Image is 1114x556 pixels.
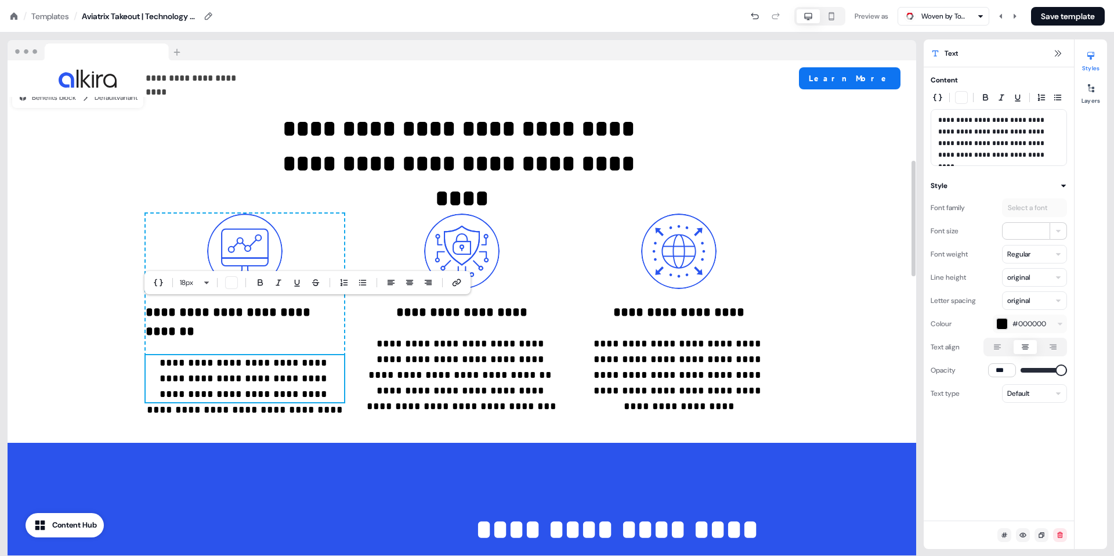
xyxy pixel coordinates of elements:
[931,268,966,287] div: Line height
[8,40,186,61] img: Browser topbar
[424,214,500,289] img: Image
[931,338,960,356] div: Text align
[5,5,330,187] iframe: YouTube video player
[23,10,27,23] div: /
[921,10,968,22] div: Woven by Toyota
[180,277,193,288] span: 18 px
[1012,318,1046,330] span: #000000
[993,315,1067,333] button: #000000
[52,519,97,531] div: Content Hub
[931,245,968,263] div: Font weight
[799,67,900,89] button: Learn More
[1031,7,1105,26] button: Save template
[1007,295,1030,306] div: original
[74,10,77,23] div: /
[175,276,203,290] button: 18px
[898,7,989,26] button: Woven by Toyota
[931,74,958,86] div: Content
[931,384,960,403] div: Text type
[59,70,117,88] img: Image
[931,180,1067,192] button: Style
[1002,198,1067,217] button: Select a font
[1006,202,1050,214] div: Select a font
[931,180,947,192] div: Style
[1075,46,1107,72] button: Styles
[931,291,976,310] div: Letter spacing
[855,10,888,22] div: Preview as
[1007,388,1029,399] div: Default
[82,10,198,22] div: Aviatrix Takeout | Technology Template
[26,513,104,537] button: Content Hub
[945,48,958,59] span: Text
[641,214,717,289] img: Image
[31,10,69,22] a: Templates
[207,214,283,289] img: Image
[1075,79,1107,104] button: Layers
[931,198,965,217] div: Font family
[1007,248,1030,260] div: Regular
[931,222,959,240] div: Font size
[1007,272,1030,283] div: original
[931,315,952,333] div: Colour
[931,361,956,380] div: Opacity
